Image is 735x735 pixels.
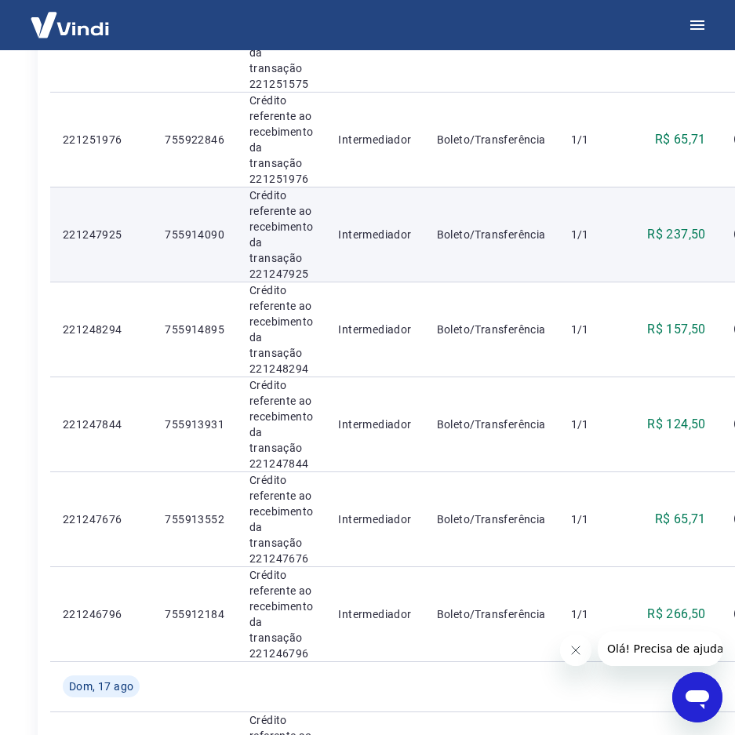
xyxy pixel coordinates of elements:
[249,472,313,566] p: Crédito referente ao recebimento da transação 221247676
[63,606,140,622] p: 221246796
[249,93,313,187] p: Crédito referente ao recebimento da transação 221251976
[69,679,133,694] span: Dom, 17 ago
[165,132,224,147] p: 755922846
[338,417,411,432] p: Intermediador
[560,635,591,666] iframe: Close message
[249,282,313,377] p: Crédito referente ao recebimento da transação 221248294
[598,631,722,666] iframe: Message from company
[249,187,313,282] p: Crédito referente ao recebimento da transação 221247925
[165,227,224,242] p: 755914090
[571,606,617,622] p: 1/1
[647,605,706,624] p: R$ 266,50
[437,511,546,527] p: Boleto/Transferência
[338,606,411,622] p: Intermediador
[655,130,706,149] p: R$ 65,71
[437,322,546,337] p: Boleto/Transferência
[571,417,617,432] p: 1/1
[437,227,546,242] p: Boleto/Transferência
[571,511,617,527] p: 1/1
[571,322,617,337] p: 1/1
[571,227,617,242] p: 1/1
[437,132,546,147] p: Boleto/Transferência
[338,322,411,337] p: Intermediador
[647,320,706,339] p: R$ 157,50
[338,227,411,242] p: Intermediador
[63,417,140,432] p: 221247844
[249,567,313,661] p: Crédito referente ao recebimento da transação 221246796
[165,511,224,527] p: 755913552
[9,11,132,24] span: Olá! Precisa de ajuda?
[249,377,313,471] p: Crédito referente ao recebimento da transação 221247844
[165,417,224,432] p: 755913931
[63,227,140,242] p: 221247925
[647,415,706,434] p: R$ 124,50
[165,606,224,622] p: 755912184
[338,511,411,527] p: Intermediador
[437,606,546,622] p: Boleto/Transferência
[647,225,706,244] p: R$ 237,50
[19,1,121,49] img: Vindi
[165,322,224,337] p: 755914895
[63,511,140,527] p: 221247676
[63,132,140,147] p: 221251976
[655,510,706,529] p: R$ 65,71
[437,417,546,432] p: Boleto/Transferência
[338,132,411,147] p: Intermediador
[63,322,140,337] p: 221248294
[571,132,617,147] p: 1/1
[672,672,722,722] iframe: Button to launch messaging window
